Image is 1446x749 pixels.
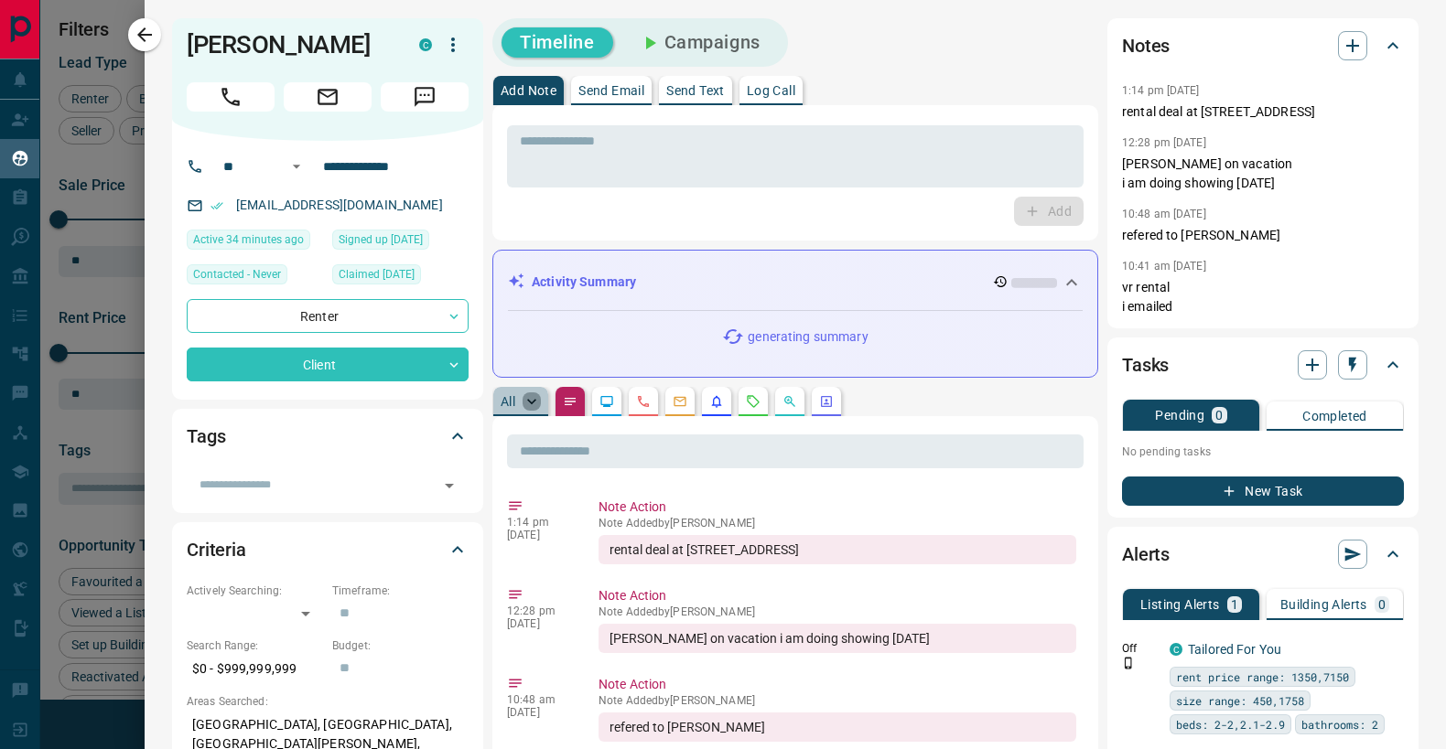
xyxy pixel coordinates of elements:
[1122,343,1404,387] div: Tasks
[1122,438,1404,465] p: No pending tasks
[1122,640,1159,657] p: Off
[1122,24,1404,68] div: Notes
[507,529,571,541] p: [DATE]
[1231,598,1238,611] p: 1
[1122,278,1404,316] p: vr rental i emailed
[1122,532,1404,576] div: Alerts
[187,583,323,599] p: Actively Searching:
[286,155,308,177] button: Open
[507,617,571,630] p: [DATE]
[1378,598,1386,611] p: 0
[187,348,469,381] div: Client
[1122,102,1404,122] p: rental deal at [STREET_ADDRESS]
[709,394,724,409] svg: Listing Alerts
[1302,410,1367,423] p: Completed
[1280,598,1367,611] p: Building Alerts
[599,517,1076,530] p: Note Added by [PERSON_NAME]
[419,38,432,51] div: condos.ca
[1122,84,1200,97] p: 1:14 pm [DATE]
[599,394,614,409] svg: Lead Browsing Activity
[507,693,571,706] p: 10:48 am
[1122,155,1404,193] p: [PERSON_NAME] on vacation i am doing showing [DATE]
[620,27,779,58] button: Campaigns
[1122,540,1170,569] h2: Alerts
[666,84,725,97] p: Send Text
[210,199,223,212] svg: Email Verified
[673,394,687,409] svg: Emails
[193,265,281,284] span: Contacted - Never
[501,84,556,97] p: Add Note
[193,230,304,249] span: Active 34 minutes ago
[599,694,1076,707] p: Note Added by [PERSON_NAME]
[502,27,613,58] button: Timeline
[381,82,469,112] span: Message
[508,265,1083,299] div: Activity Summary
[1122,208,1206,220] p: 10:48 am [DATE]
[747,84,795,97] p: Log Call
[819,394,834,409] svg: Agent Actions
[599,535,1076,564] div: rental deal at [STREET_ADDRESS]
[284,82,372,112] span: Email
[599,675,1076,694] p: Note Action
[187,82,275,112] span: Call
[1122,136,1206,149] p: 12:28 pm [DATE]
[332,583,469,599] p: Timeframe:
[599,498,1076,517] p: Note Action
[532,273,636,292] p: Activity Summary
[599,586,1076,605] p: Note Action
[187,30,392,59] h1: [PERSON_NAME]
[332,637,469,654] p: Budget:
[578,84,644,97] p: Send Email
[187,535,246,564] h2: Criteria
[339,230,423,249] span: Signed up [DATE]
[1122,350,1169,380] h2: Tasks
[1122,260,1206,273] p: 10:41 am [DATE]
[437,473,462,498] button: Open
[187,299,469,333] div: Renter
[507,605,571,617] p: 12:28 pm
[563,394,577,409] svg: Notes
[187,637,323,654] p: Search Range:
[187,654,323,684] p: $0 - $999,999,999
[1155,409,1204,422] p: Pending
[187,528,469,572] div: Criteria
[339,265,415,284] span: Claimed [DATE]
[187,230,323,255] div: Thu Aug 14 2025
[1122,226,1404,245] p: refered to [PERSON_NAME]
[1122,657,1135,669] svg: Push Notification Only
[1122,31,1170,60] h2: Notes
[782,394,797,409] svg: Opportunities
[1122,476,1404,506] button: New Task
[599,624,1076,653] div: [PERSON_NAME] on vacation i am doing showing [DATE]
[332,230,469,255] div: Tue Jul 23 2024
[1215,409,1223,422] p: 0
[507,706,571,719] p: [DATE]
[187,414,469,458] div: Tags
[507,516,571,529] p: 1:14 pm
[636,394,651,409] svg: Calls
[187,693,469,710] p: Areas Searched:
[236,198,443,212] a: [EMAIL_ADDRESS][DOMAIN_NAME]
[599,605,1076,618] p: Note Added by [PERSON_NAME]
[332,264,469,290] div: Mon Sep 09 2024
[748,327,868,347] p: generating summary
[187,422,225,451] h2: Tags
[501,395,515,408] p: All
[1140,598,1220,611] p: Listing Alerts
[599,712,1076,742] div: refered to [PERSON_NAME]
[746,394,761,409] svg: Requests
